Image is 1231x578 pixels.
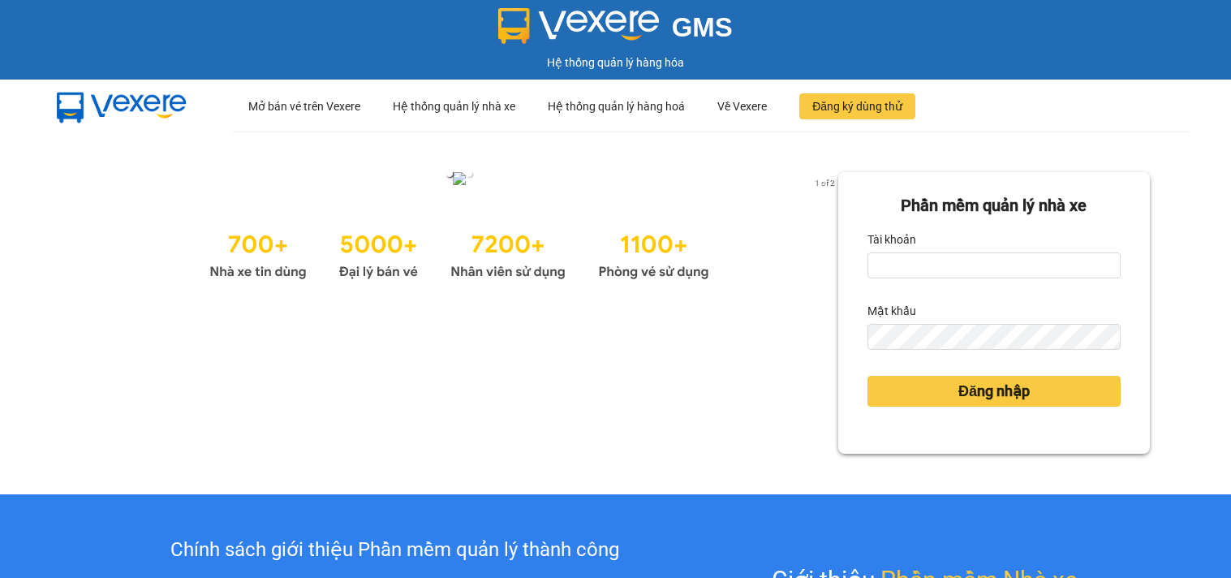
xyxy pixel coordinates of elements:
[867,226,916,252] label: Tài khoản
[446,170,453,177] li: slide item 1
[209,222,709,284] img: Statistics.png
[86,535,704,566] div: Chính sách giới thiệu Phần mềm quản lý thành công
[81,172,104,190] button: previous slide / item
[867,252,1121,278] input: Tài khoản
[41,80,203,133] img: mbUUG5Q.png
[867,324,1121,350] input: Mật khẩu
[498,24,733,37] a: GMS
[548,80,685,132] div: Hệ thống quản lý hàng hoá
[717,80,767,132] div: Về Vexere
[248,80,360,132] div: Mở bán vé trên Vexere
[867,298,916,324] label: Mật khẩu
[812,97,902,115] span: Đăng ký dùng thử
[810,172,838,193] p: 1 of 2
[4,54,1227,71] div: Hệ thống quản lý hàng hóa
[466,170,472,177] li: slide item 2
[672,12,733,42] span: GMS
[867,193,1121,218] div: Phần mềm quản lý nhà xe
[799,93,915,119] button: Đăng ký dùng thử
[867,376,1121,407] button: Đăng nhập
[958,380,1030,403] span: Đăng nhập
[393,80,515,132] div: Hệ thống quản lý nhà xe
[498,8,659,44] img: logo 2
[816,172,838,190] button: next slide / item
